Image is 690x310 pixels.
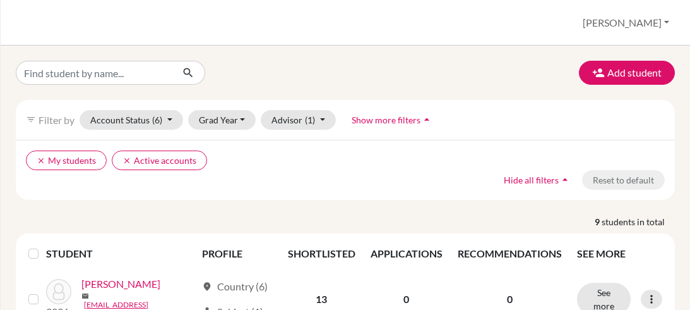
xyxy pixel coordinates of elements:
button: Grad Year [188,110,256,130]
th: PROFILE [194,239,280,269]
button: Account Status(6) [80,110,183,130]
span: location_on [202,282,212,292]
th: SHORTLISTED [280,239,363,269]
span: students in total [602,215,675,228]
strong: 9 [595,215,602,228]
i: clear [122,156,131,165]
i: filter_list [26,115,36,125]
p: 0 [458,292,562,307]
span: Hide all filters [504,175,559,185]
i: arrow_drop_up [420,113,433,126]
span: Filter by [39,114,74,126]
button: Add student [579,61,675,85]
img: Csaplár, György [46,279,71,304]
button: Hide all filtersarrow_drop_up [493,170,582,190]
th: SEE MORE [569,239,670,269]
input: Find student by name... [16,61,172,85]
button: Reset to default [582,170,665,190]
span: (1) [305,115,315,125]
th: RECOMMENDATIONS [450,239,569,269]
div: Country (6) [202,279,268,294]
i: clear [37,156,45,165]
span: Show more filters [352,115,420,125]
button: [PERSON_NAME] [577,11,675,35]
button: Advisor(1) [261,110,336,130]
span: (6) [152,115,162,125]
button: clearMy students [26,151,107,170]
span: mail [81,292,89,300]
button: Show more filtersarrow_drop_up [341,110,444,130]
th: STUDENT [46,239,194,269]
i: arrow_drop_up [559,173,571,186]
a: [PERSON_NAME] [81,276,160,292]
button: clearActive accounts [112,151,207,170]
th: APPLICATIONS [363,239,450,269]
